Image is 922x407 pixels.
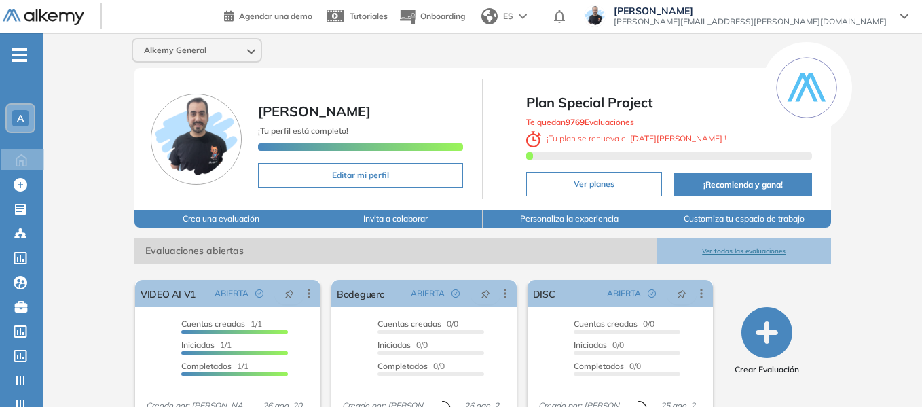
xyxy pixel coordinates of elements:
span: Te quedan Evaluaciones [526,117,634,127]
span: Evaluaciones abiertas [134,238,657,264]
div: Widget de chat [854,342,922,407]
span: Iniciadas [574,340,607,350]
button: Onboarding [399,2,465,31]
span: 1/1 [181,319,262,329]
span: pushpin [677,288,686,299]
button: Invita a colaborar [308,210,483,228]
span: Plan Special Project [526,92,812,113]
span: Cuentas creadas [574,319,638,329]
span: pushpin [481,288,490,299]
span: Tutoriales [350,11,388,21]
button: pushpin [471,283,500,304]
a: DISC [533,280,555,307]
button: Customiza tu espacio de trabajo [657,210,832,228]
span: ABIERTA [215,287,248,300]
span: Cuentas creadas [181,319,245,329]
span: Agendar una demo [239,11,312,21]
span: Iniciadas [181,340,215,350]
span: check-circle [451,289,460,298]
span: Iniciadas [377,340,411,350]
span: [PERSON_NAME] [614,5,887,16]
span: 0/0 [377,361,445,371]
span: check-circle [648,289,656,298]
img: Logo [3,9,84,26]
button: Crea una evaluación [134,210,309,228]
a: Bodeguero [337,280,385,307]
span: 0/0 [574,361,641,371]
span: pushpin [284,288,294,299]
span: ¡Tu perfil está completo! [258,126,348,136]
b: [DATE][PERSON_NAME] [628,133,724,143]
span: [PERSON_NAME] [258,103,371,120]
a: VIDEO AI V1 [141,280,196,307]
span: A [17,113,24,124]
button: Personaliza la experiencia [483,210,657,228]
b: 9769 [566,117,585,127]
span: check-circle [255,289,263,298]
span: ABIERTA [411,287,445,300]
img: arrow [519,14,527,19]
img: world [481,8,498,24]
img: clock-svg [526,131,541,147]
span: 0/0 [377,319,458,329]
span: 0/0 [574,319,654,329]
button: Ver planes [526,172,662,196]
span: 0/0 [377,340,428,350]
button: ¡Recomienda y gana! [674,173,812,196]
span: Completados [181,361,232,371]
span: [PERSON_NAME][EMAIL_ADDRESS][PERSON_NAME][DOMAIN_NAME] [614,16,887,27]
span: Onboarding [420,11,465,21]
button: pushpin [274,283,304,304]
span: Crear Evaluación [735,364,799,376]
span: 1/1 [181,361,248,371]
button: Ver todas las evaluaciones [657,238,832,264]
button: Editar mi perfil [258,163,464,188]
a: Agendar una demo [224,7,312,23]
span: 1/1 [181,340,232,350]
img: Foto de perfil [151,94,242,185]
button: pushpin [667,283,697,304]
i: - [12,54,27,56]
span: ¡ Tu plan se renueva el ! [526,133,726,143]
span: Alkemy General [144,45,206,56]
span: Completados [377,361,428,371]
button: Crear Evaluación [735,307,799,376]
span: 0/0 [574,340,624,350]
span: Completados [574,361,624,371]
span: ES [503,10,513,22]
span: ABIERTA [607,287,641,300]
span: Cuentas creadas [377,319,441,329]
iframe: Chat Widget [854,342,922,407]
